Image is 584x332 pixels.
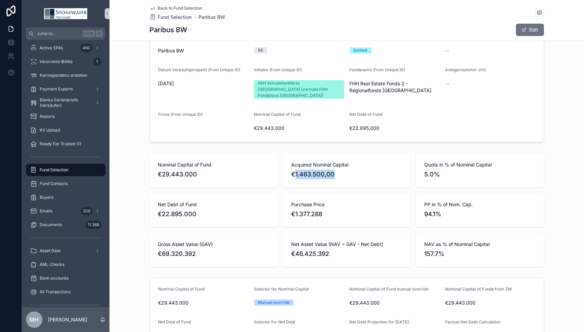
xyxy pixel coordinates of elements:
[26,191,105,204] a: Buyers
[158,80,249,87] span: [DATE]
[291,201,402,208] span: Purchase Price
[516,24,544,36] button: Edit
[445,319,501,324] span: Factual Net Debt Calculation
[350,299,440,306] span: €29.443.000
[26,205,105,217] a: Emails206
[26,83,105,95] a: Payment Exports
[40,222,62,228] span: Documents
[26,177,105,190] a: Fund Contacts
[30,316,39,324] span: MH
[424,170,535,179] span: 5.0%
[40,208,52,214] span: Emails
[26,97,105,109] a: Blanko Serienbriefe (Verkäufer)
[26,245,105,257] a: Asset Data
[350,112,382,117] span: Net Debt of Fund
[40,181,68,186] span: Fund Contacts
[40,289,70,295] span: All Transactions
[291,170,402,179] span: €1.463.500,00
[40,86,73,92] span: Payment Exports
[48,316,87,323] p: [PERSON_NAME]
[150,25,187,35] h1: Paribus BW
[199,14,225,21] a: Paribus BW
[291,161,402,168] span: Acquired Nominal Capital
[158,319,191,324] span: Net Debt of Fund
[254,319,295,324] span: Selector for Net Debt
[44,8,87,19] img: App logo
[26,124,105,136] a: KV Upload
[158,112,203,117] span: Firma (from Unique ID)
[150,5,203,11] a: Back to Fund Selection
[81,207,92,215] div: 206
[22,40,109,307] div: scrollable content
[424,161,535,168] span: Quota in % of Nominal Capital
[26,286,105,298] a: All Transactions
[26,56,105,68] a: Inkorrekte IBANs1
[26,164,105,176] a: Fund Selection
[40,248,61,254] span: Asset Data
[80,44,92,52] div: 460
[26,138,105,150] a: Ready For Trustee V2
[40,114,55,119] span: Reports
[40,275,68,281] span: Bank accounts
[40,97,90,108] span: Blanko Serienbriefe (Verkäufer)
[40,195,53,200] span: Buyers
[158,209,269,219] span: €22.895.000
[158,14,192,21] span: Fund Selection
[350,319,409,324] span: Net Debt Projection for [DATE]
[350,286,429,292] span: Nominal Capital of Fund manual override
[40,262,64,267] span: AML Checks
[445,67,486,72] span: Anlegernummer JHC
[350,125,440,132] span: €22.895.000
[158,67,241,72] span: Datum Verkaufsprospekt (from Unique ID)
[158,241,269,248] span: Gross Asset Value (GAV)
[26,110,105,123] a: Reports
[158,299,249,306] span: €29.443.000
[40,141,81,147] span: Ready For Trustee V2
[350,67,405,72] span: Fondsname (from Unique ID)
[40,45,63,51] span: Active SPAs
[26,258,105,271] a: AML Checks
[158,170,269,179] span: €29.443.000
[354,47,367,53] div: Settled
[254,112,300,117] span: Nominal Capital of Fund
[26,69,105,82] a: Korrespondenz erstellen
[37,31,80,36] span: Jump to...
[93,58,101,66] div: 1
[424,209,535,219] span: 94.1%
[424,201,535,208] span: PP in % of Nom. Cap.
[26,27,105,40] button: Jump to...CtrlK
[424,249,535,259] span: 157.7%
[150,14,192,21] a: Fund Selection
[40,59,73,64] span: Inkorrekte IBANs
[40,73,87,78] span: Korrespondenz erstellen
[445,299,535,306] span: €29.443.000
[258,47,263,53] div: RE
[291,241,402,248] span: Net Asset Value (NAV = GAV - Net Debt)
[254,67,302,72] span: Initiator (from Unique ID)
[158,201,269,208] span: Net Debt of Fund
[445,47,449,54] span: --
[26,272,105,284] a: Bank accounts
[158,47,249,54] span: Paribus BW
[26,219,105,231] a: Documents11.388
[86,221,101,229] div: 11.388
[350,80,440,94] span: FHH Real Estate Fonds 2 - Regionalfonds [GEOGRAPHIC_DATA]
[291,249,402,259] span: €46.425.392
[158,249,269,259] span: €69.320.392
[40,127,60,133] span: KV Upload
[424,241,535,248] span: NAV as % of Nominal Capital
[445,80,449,87] span: --
[254,286,309,292] span: Selector for Nominal Capital
[158,161,269,168] span: Nominal Capital of Fund
[26,42,105,54] a: Active SPAs460
[96,31,102,36] span: K
[258,80,340,99] div: IWH ImmobilienWerte [GEOGRAPHIC_DATA] (vormals FHH Fondshaus [GEOGRAPHIC_DATA])
[158,286,205,292] span: Nominal Capital of Fund
[40,167,68,173] span: Fund Selection
[83,30,95,37] span: Ctrl
[258,299,290,306] div: Manual override
[291,209,402,219] span: €1.377.288
[158,5,203,11] span: Back to Fund Selection
[254,125,344,132] span: €29.443.000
